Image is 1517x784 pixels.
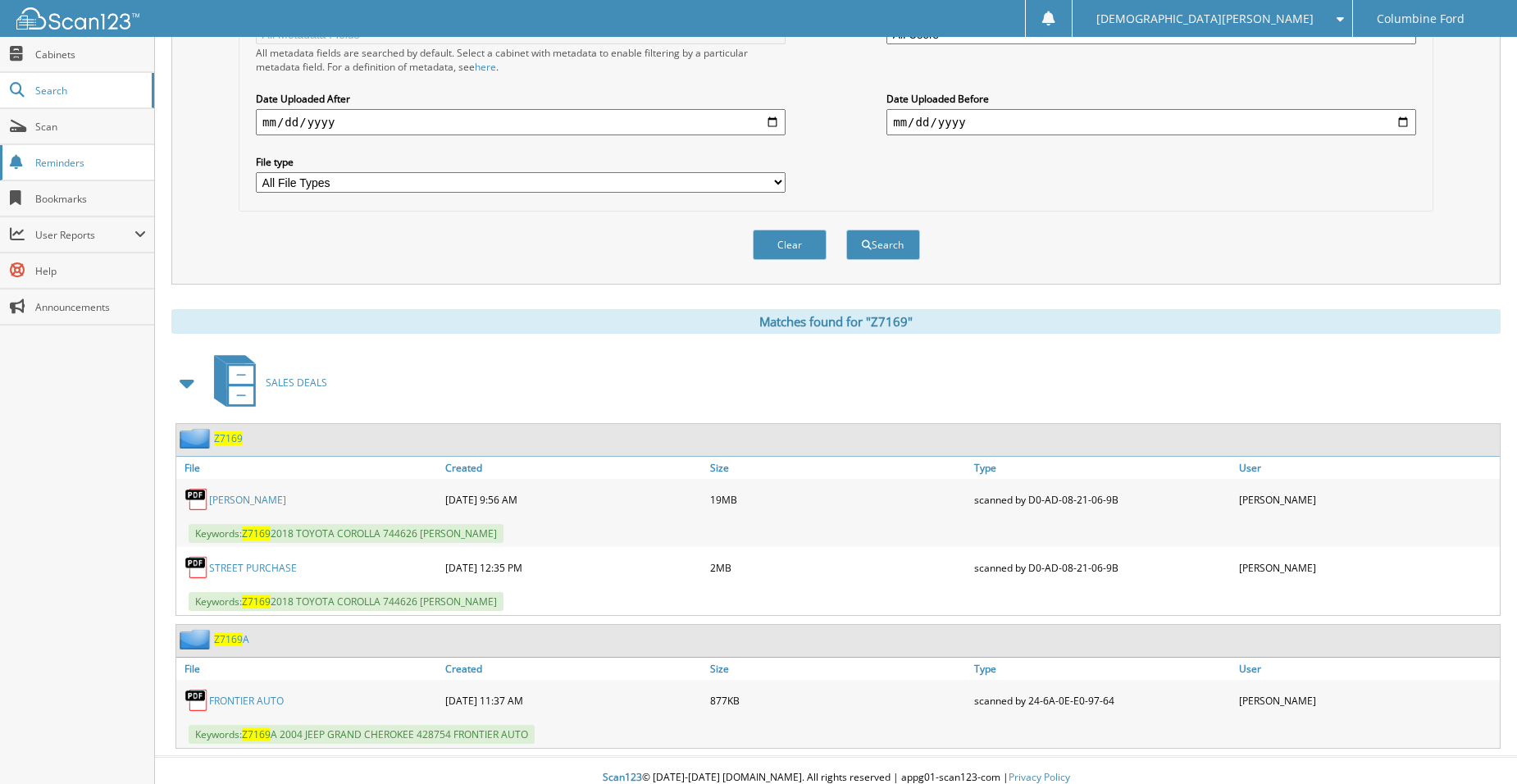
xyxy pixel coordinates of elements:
[189,725,535,744] span: Keywords: A 2004 JEEP GRAND CHEROKEE 428754 FRONTIER AUTO
[1435,705,1517,784] iframe: Chat Widget
[242,595,271,609] span: Z7169
[441,457,706,479] a: Created
[16,7,139,30] img: scan123-logo-white.svg
[441,684,706,717] div: [DATE] 11:37 AM
[184,487,209,512] img: PDF.png
[180,428,214,449] img: folder2.png
[970,684,1235,717] div: scanned by 24-6A-0E-E0-97-64
[256,46,786,74] div: All metadata fields are searched by default. Select a cabinet with metadata to enable filtering b...
[189,524,503,543] span: Keywords: 2018 TOYOTA COROLLA 744626 [PERSON_NAME]
[1235,483,1500,516] div: [PERSON_NAME]
[180,629,214,650] img: folder2.png
[1235,658,1500,680] a: User
[266,376,327,390] span: SALES DEALS
[886,109,1416,135] input: end
[706,457,971,479] a: Size
[706,658,971,680] a: Size
[176,658,441,680] a: File
[35,156,146,170] span: Reminders
[171,309,1501,334] div: Matches found for "Z7169"
[214,431,243,445] a: Z7169
[441,483,706,516] div: [DATE] 9:56 AM
[256,109,786,135] input: start
[1009,770,1070,784] a: Privacy Policy
[475,60,496,74] a: here
[886,92,1416,106] label: Date Uploaded Before
[209,561,297,575] a: STREET PURCHASE
[242,727,271,741] span: Z7169
[753,230,827,260] button: Clear
[256,155,786,169] label: File type
[1235,684,1500,717] div: [PERSON_NAME]
[1377,14,1465,24] span: Columbine Ford
[706,551,971,584] div: 2MB
[970,483,1235,516] div: scanned by D0-AD-08-21-06-9B
[441,658,706,680] a: Created
[970,658,1235,680] a: Type
[209,493,286,507] a: [PERSON_NAME]
[242,526,271,540] span: Z7169
[189,592,503,611] span: Keywords: 2018 TOYOTA COROLLA 744626 [PERSON_NAME]
[441,551,706,584] div: [DATE] 12:35 PM
[35,48,146,62] span: Cabinets
[1096,14,1314,24] span: [DEMOGRAPHIC_DATA][PERSON_NAME]
[209,694,284,708] a: FRONTIER AUTO
[706,684,971,717] div: 877KB
[35,192,146,206] span: Bookmarks
[970,457,1235,479] a: Type
[35,228,134,242] span: User Reports
[184,555,209,580] img: PDF.png
[1235,551,1500,584] div: [PERSON_NAME]
[256,92,786,106] label: Date Uploaded After
[35,84,143,98] span: Search
[970,551,1235,584] div: scanned by D0-AD-08-21-06-9B
[176,457,441,479] a: File
[35,120,146,134] span: Scan
[184,688,209,713] img: PDF.png
[214,632,243,646] span: Z7169
[204,350,327,415] a: SALES DEALS
[35,264,146,278] span: Help
[846,230,920,260] button: Search
[603,770,642,784] span: Scan123
[1235,457,1500,479] a: User
[706,483,971,516] div: 19MB
[35,300,146,314] span: Announcements
[214,632,249,646] a: Z7169A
